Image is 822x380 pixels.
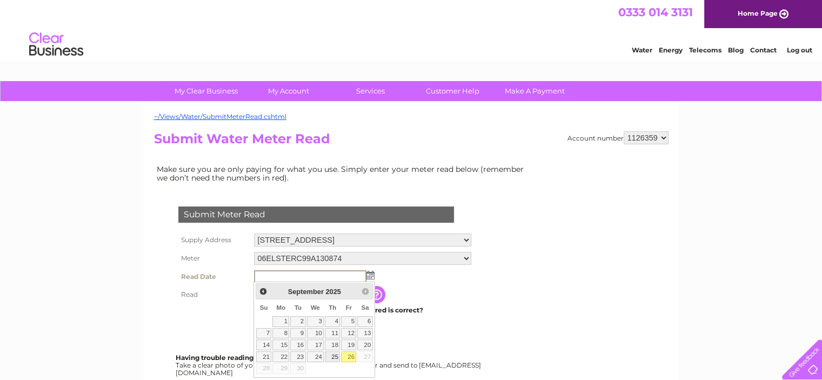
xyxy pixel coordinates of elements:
[154,162,532,185] td: Make sure you are only paying for what you use. Simply enter your meter read below (remember we d...
[689,46,721,54] a: Telecoms
[176,249,251,268] th: Meter
[490,81,579,101] a: Make A Payment
[272,339,289,350] a: 15
[272,316,289,327] a: 1
[341,316,356,327] a: 5
[176,354,483,376] div: Take a clear photo of your readings, tell us which supply it's for and send to [EMAIL_ADDRESS][DO...
[329,304,336,311] span: Thursday
[259,287,268,296] span: Prev
[176,231,251,249] th: Supply Address
[290,351,305,362] a: 23
[257,285,270,297] a: Prev
[368,286,387,303] input: Information
[567,131,669,144] div: Account number
[256,339,271,350] a: 14
[154,112,286,121] a: ~/Views/Water/SubmitMeterRead.cshtml
[786,46,812,54] a: Log out
[277,304,286,311] span: Monday
[251,303,474,317] td: Are you sure the read you have entered is correct?
[728,46,744,54] a: Blog
[307,328,324,339] a: 10
[326,81,415,101] a: Services
[341,351,356,362] a: 26
[408,81,497,101] a: Customer Help
[272,351,289,362] a: 22
[307,316,324,327] a: 3
[178,206,454,223] div: Submit Meter Read
[29,28,84,61] img: logo.png
[357,316,372,327] a: 6
[341,328,356,339] a: 12
[325,339,340,350] a: 18
[618,5,693,19] a: 0333 014 3131
[325,328,340,339] a: 11
[295,304,302,311] span: Tuesday
[341,339,356,350] a: 19
[750,46,777,54] a: Contact
[357,328,372,339] a: 13
[290,339,305,350] a: 16
[256,328,271,339] a: 7
[156,6,667,52] div: Clear Business is a trading name of Verastar Limited (registered in [GEOGRAPHIC_DATA] No. 3667643...
[290,328,305,339] a: 9
[176,268,251,286] th: Read Date
[162,81,251,101] a: My Clear Business
[325,288,340,296] span: 2025
[176,286,251,303] th: Read
[659,46,683,54] a: Energy
[290,316,305,327] a: 2
[311,304,320,311] span: Wednesday
[361,304,369,311] span: Saturday
[244,81,333,101] a: My Account
[272,328,289,339] a: 8
[346,304,352,311] span: Friday
[154,131,669,152] h2: Submit Water Meter Read
[256,351,271,362] a: 21
[260,304,268,311] span: Sunday
[307,351,324,362] a: 24
[366,271,375,279] img: ...
[307,339,324,350] a: 17
[288,288,324,296] span: September
[632,46,652,54] a: Water
[325,351,340,362] a: 25
[325,316,340,327] a: 4
[357,339,372,350] a: 20
[176,354,297,362] b: Having trouble reading your meter?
